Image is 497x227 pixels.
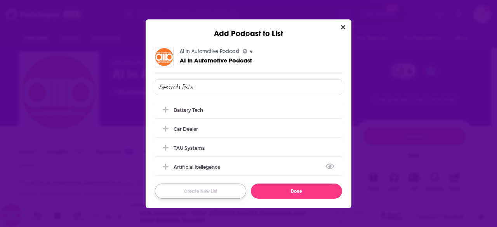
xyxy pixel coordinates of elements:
[155,79,342,199] div: Add Podcast To List
[220,168,225,169] button: View Link
[155,158,342,175] div: Artificial Itellegence
[155,101,342,118] div: Battery Tech
[174,126,198,132] div: Car Dealer
[174,107,203,113] div: Battery Tech
[180,57,252,64] a: AI in Automotive Podcast
[250,50,253,53] span: 4
[174,145,205,151] div: TAU Systems
[338,23,348,32] button: Close
[155,184,246,199] button: Create New List
[155,79,342,95] input: Search lists
[251,184,342,199] button: Done
[155,120,342,137] div: Car Dealer
[155,48,174,66] img: AI in Automotive Podcast
[180,48,240,55] a: AI in Automotive Podcast
[243,49,253,54] a: 4
[174,164,225,170] div: Artificial Itellegence
[146,19,351,38] div: Add Podcast to List
[155,139,342,156] div: TAU Systems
